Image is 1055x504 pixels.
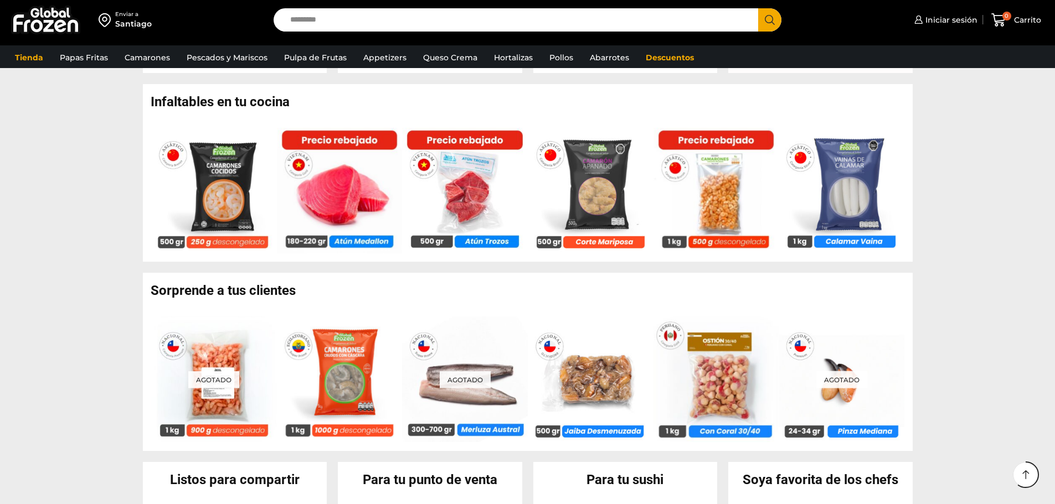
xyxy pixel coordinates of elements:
[188,371,239,388] p: Agotado
[151,95,913,108] h2: Infaltables en tu cocina
[640,47,699,68] a: Descuentos
[728,473,913,486] h2: Soya favorita de los chefs
[1011,14,1041,25] span: Carrito
[9,47,49,68] a: Tienda
[923,14,977,25] span: Iniciar sesión
[912,9,977,31] a: Iniciar sesión
[418,47,483,68] a: Queso Crema
[54,47,114,68] a: Papas Fritas
[1002,12,1011,20] span: 0
[115,11,152,18] div: Enviar a
[338,473,522,486] h2: Para tu punto de venta
[439,371,490,388] p: Agotado
[358,47,412,68] a: Appetizers
[544,47,579,68] a: Pollos
[119,47,176,68] a: Camarones
[181,47,273,68] a: Pescados y Mariscos
[151,284,913,297] h2: Sorprende a tus clientes
[143,473,327,486] h2: Listos para compartir
[584,47,635,68] a: Abarrotes
[115,18,152,29] div: Santiago
[279,47,352,68] a: Pulpa de Frutas
[816,371,867,388] p: Agotado
[758,8,781,32] button: Search button
[989,7,1044,33] a: 0 Carrito
[533,473,718,486] h2: Para tu sushi
[488,47,538,68] a: Hortalizas
[99,11,115,29] img: address-field-icon.svg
